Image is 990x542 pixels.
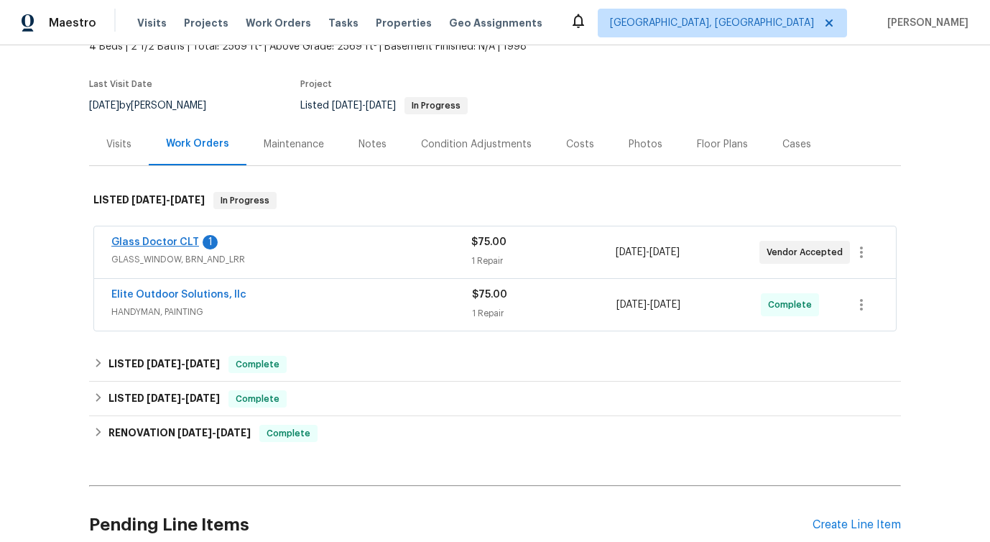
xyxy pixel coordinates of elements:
span: - [616,245,680,259]
span: Complete [230,392,285,406]
span: [DATE] [131,195,166,205]
div: Notes [358,137,387,152]
div: Costs [566,137,594,152]
h6: RENOVATION [108,425,251,442]
div: Create Line Item [813,518,901,532]
h6: LISTED [93,192,205,209]
span: [DATE] [89,101,119,111]
h6: LISTED [108,390,220,408]
span: [DATE] [185,359,220,369]
div: Work Orders [166,137,229,151]
div: 1 Repair [471,254,615,268]
div: Photos [629,137,662,152]
span: Project [300,80,332,88]
span: - [131,195,205,205]
span: Maestro [49,16,96,30]
div: LISTED [DATE]-[DATE]In Progress [89,178,901,224]
a: Elite Outdoor Solutions, llc [111,290,246,300]
span: Geo Assignments [449,16,542,30]
a: Glass Doctor CLT [111,237,199,247]
span: - [177,428,251,438]
span: Visits [137,16,167,30]
span: - [616,298,680,312]
span: [DATE] [147,393,181,403]
span: GLASS_WINDOW, BRN_AND_LRR [111,252,471,267]
span: 4 Beds | 2 1/2 Baths | Total: 2569 ft² | Above Grade: 2569 ft² | Basement Finished: N/A | 1998 [89,40,610,54]
div: Cases [782,137,811,152]
span: [GEOGRAPHIC_DATA], [GEOGRAPHIC_DATA] [610,16,814,30]
div: RENOVATION [DATE]-[DATE]Complete [89,416,901,451]
div: 1 [203,235,218,249]
span: HANDYMAN, PAINTING [111,305,472,319]
span: [PERSON_NAME] [882,16,968,30]
div: by [PERSON_NAME] [89,97,223,114]
span: Projects [184,16,228,30]
span: In Progress [215,193,275,208]
span: Work Orders [246,16,311,30]
div: LISTED [DATE]-[DATE]Complete [89,347,901,382]
div: LISTED [DATE]-[DATE]Complete [89,382,901,416]
span: [DATE] [649,247,680,257]
div: Maintenance [264,137,324,152]
span: [DATE] [170,195,205,205]
span: [DATE] [366,101,396,111]
div: Visits [106,137,131,152]
span: Complete [230,357,285,372]
span: Properties [376,16,432,30]
span: [DATE] [616,247,646,257]
div: Floor Plans [697,137,748,152]
span: [DATE] [650,300,680,310]
span: Complete [261,426,316,441]
span: [DATE] [147,359,181,369]
h6: LISTED [108,356,220,373]
span: - [147,393,220,403]
span: [DATE] [185,393,220,403]
span: Listed [300,101,468,111]
div: 1 Repair [472,306,616,321]
span: [DATE] [216,428,251,438]
span: In Progress [406,101,466,110]
span: Last Visit Date [89,80,152,88]
span: - [147,359,220,369]
span: - [332,101,396,111]
div: Condition Adjustments [421,137,532,152]
span: $75.00 [471,237,506,247]
span: Complete [768,298,818,312]
span: [DATE] [616,300,647,310]
span: Vendor Accepted [767,245,848,259]
span: Tasks [328,18,358,28]
span: $75.00 [472,290,507,300]
span: [DATE] [177,428,212,438]
span: [DATE] [332,101,362,111]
